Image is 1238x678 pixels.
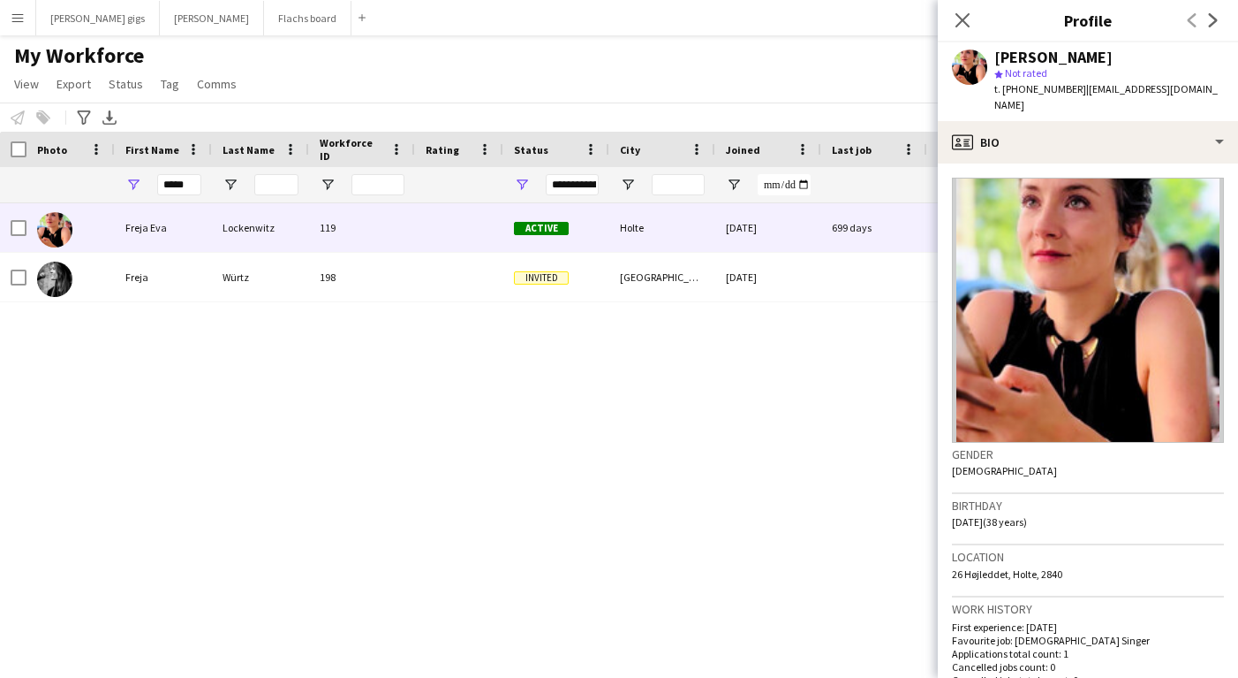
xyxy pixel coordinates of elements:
[952,621,1224,634] p: First experience: [DATE]
[609,203,715,252] div: Holte
[37,262,72,297] img: Freja Würtz
[758,174,811,195] input: Joined Filter Input
[212,253,309,301] div: Würtz
[125,177,141,193] button: Open Filter Menu
[514,143,548,156] span: Status
[57,76,91,92] span: Export
[952,660,1224,674] p: Cancelled jobs count: 0
[832,143,872,156] span: Last job
[7,72,46,95] a: View
[514,177,530,193] button: Open Filter Menu
[514,222,569,235] span: Active
[426,143,459,156] span: Rating
[952,446,1224,462] h3: Gender
[938,121,1238,164] div: Bio
[726,177,742,193] button: Open Filter Menu
[927,253,1042,301] div: 0
[160,1,264,35] button: [PERSON_NAME]
[952,515,1027,529] span: [DATE] (38 years)
[37,212,72,248] img: Freja Eva Lockenwitz
[927,203,1042,252] div: 0
[102,72,150,95] a: Status
[109,76,143,92] span: Status
[952,549,1224,565] h3: Location
[212,203,309,252] div: Lockenwitz
[14,42,144,69] span: My Workforce
[821,203,927,252] div: 699 days
[49,72,98,95] a: Export
[994,82,1086,95] span: t. [PHONE_NUMBER]
[952,647,1224,660] p: Applications total count: 1
[115,253,212,301] div: Freja
[715,253,821,301] div: [DATE]
[952,498,1224,514] h3: Birthday
[309,203,415,252] div: 119
[952,601,1224,617] h3: Work history
[620,143,640,156] span: City
[254,174,298,195] input: Last Name Filter Input
[726,143,760,156] span: Joined
[609,253,715,301] div: [GEOGRAPHIC_DATA]
[620,177,636,193] button: Open Filter Menu
[36,1,160,35] button: [PERSON_NAME] gigs
[309,253,415,301] div: 198
[320,136,383,163] span: Workforce ID
[952,178,1224,443] img: Crew avatar or photo
[994,50,1113,65] div: [PERSON_NAME]
[154,72,186,95] a: Tag
[952,568,1062,581] span: 26 Højleddet, Holte, 2840
[264,1,351,35] button: Flachs board
[514,271,569,285] span: Invited
[351,174,404,195] input: Workforce ID Filter Input
[197,76,237,92] span: Comms
[952,464,1057,477] span: [DEMOGRAPHIC_DATA]
[125,143,179,156] span: First Name
[320,177,336,193] button: Open Filter Menu
[99,107,120,128] app-action-btn: Export XLSX
[652,174,705,195] input: City Filter Input
[115,203,212,252] div: Freja Eva
[223,177,238,193] button: Open Filter Menu
[715,203,821,252] div: [DATE]
[157,174,201,195] input: First Name Filter Input
[37,143,67,156] span: Photo
[1005,66,1047,80] span: Not rated
[190,72,244,95] a: Comms
[952,634,1224,647] p: Favourite job: [DEMOGRAPHIC_DATA] Singer
[73,107,94,128] app-action-btn: Advanced filters
[161,76,179,92] span: Tag
[938,9,1238,32] h3: Profile
[14,76,39,92] span: View
[223,143,275,156] span: Last Name
[994,82,1218,111] span: | [EMAIL_ADDRESS][DOMAIN_NAME]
